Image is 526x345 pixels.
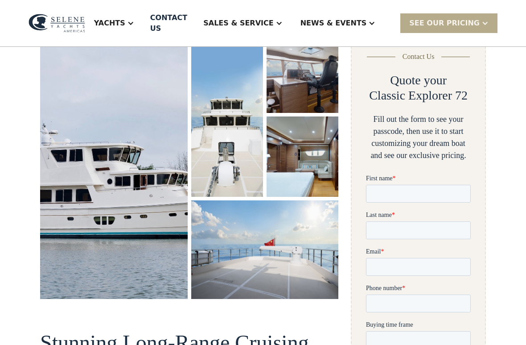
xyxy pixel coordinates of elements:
[267,33,338,113] a: open lightbox
[191,200,339,299] a: open lightbox
[203,18,273,29] div: Sales & Service
[403,51,435,62] div: Contact Us
[40,33,188,299] img: Seaworthy trawler boat docked near a tranquil shoreline, showcasing its robust build and spacious...
[40,33,188,299] a: open lightbox
[366,113,471,162] div: Fill out the form to see your passcode, then use it to start customizing your dream boat and see ...
[390,73,447,88] h2: Quote your
[191,33,263,197] a: open lightbox
[400,13,497,33] div: SEE Our Pricing
[267,116,338,197] img: Luxury trawler yacht interior featuring a spacious cabin with a comfortable bed, modern sofa, and...
[29,14,85,32] img: logo
[369,88,468,103] h2: Classic Explorer 72
[94,18,125,29] div: Yachts
[194,5,291,41] div: Sales & Service
[409,18,480,29] div: SEE Our Pricing
[150,12,187,34] div: Contact US
[267,116,338,197] a: open lightbox
[292,5,385,41] div: News & EVENTS
[300,18,367,29] div: News & EVENTS
[85,5,143,41] div: Yachts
